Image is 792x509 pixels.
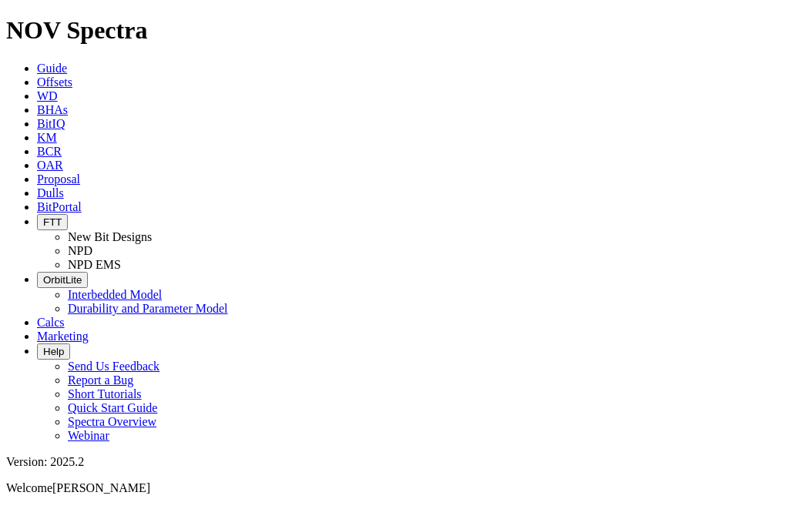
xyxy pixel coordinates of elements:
button: Help [37,343,70,360]
a: Report a Bug [68,373,133,387]
span: Help [43,346,64,357]
button: OrbitLite [37,272,88,288]
a: Quick Start Guide [68,401,157,414]
a: Guide [37,62,67,75]
button: FTT [37,214,68,230]
a: Marketing [37,330,89,343]
a: KM [37,131,57,144]
a: Calcs [37,316,65,329]
a: Spectra Overview [68,415,156,428]
span: [PERSON_NAME] [52,481,150,494]
span: FTT [43,216,62,228]
a: BCR [37,145,62,158]
a: NPD EMS [68,258,121,271]
a: Short Tutorials [68,387,142,400]
div: Version: 2025.2 [6,455,786,469]
a: Interbedded Model [68,288,162,301]
a: New Bit Designs [68,230,152,243]
a: Durability and Parameter Model [68,302,228,315]
a: BitPortal [37,200,82,213]
a: OAR [37,159,63,172]
span: OrbitLite [43,274,82,286]
a: Send Us Feedback [68,360,159,373]
a: BitIQ [37,117,65,130]
a: WD [37,89,58,102]
p: Welcome [6,481,786,495]
a: NPD [68,244,92,257]
h1: NOV Spectra [6,16,786,45]
a: Dulls [37,186,64,199]
a: Webinar [68,429,109,442]
a: Offsets [37,75,72,89]
a: Proposal [37,172,80,186]
a: BHAs [37,103,68,116]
